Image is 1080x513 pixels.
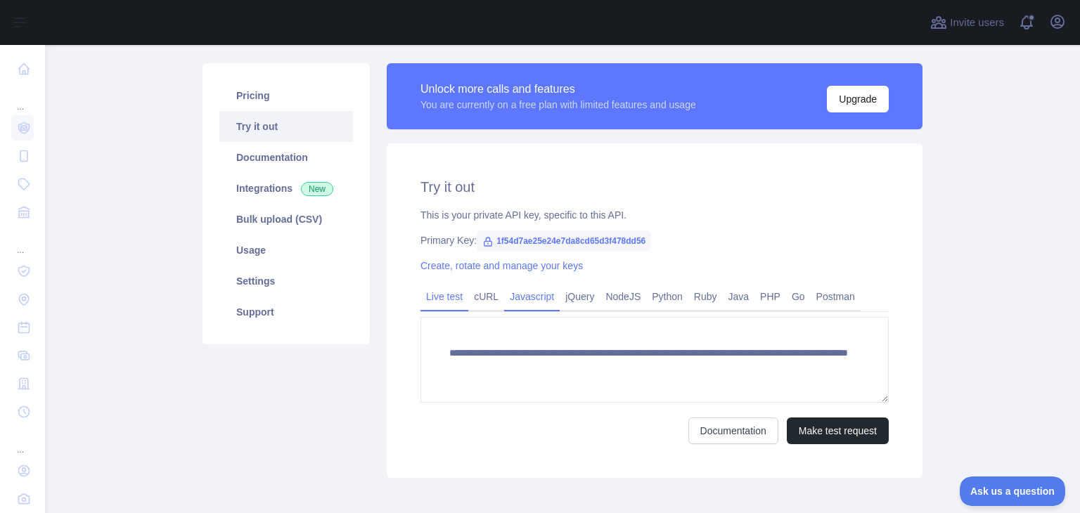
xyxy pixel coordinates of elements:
iframe: Toggle Customer Support [960,476,1066,506]
a: Java [723,285,755,308]
a: Documentation [688,417,778,444]
a: Try it out [219,111,353,142]
div: ... [11,427,34,455]
a: Usage [219,235,353,266]
a: Settings [219,266,353,297]
a: PHP [754,285,786,308]
span: 1f54d7ae25e24e7da8cd65d3f478dd56 [477,230,651,252]
button: Make test request [787,417,889,444]
a: Live test [420,285,468,308]
a: Go [786,285,811,308]
a: Ruby [688,285,723,308]
a: Integrations New [219,173,353,204]
div: ... [11,228,34,256]
div: This is your private API key, specific to this API. [420,208,889,222]
div: You are currently on a free plan with limited features and usage [420,98,696,112]
a: Support [219,297,353,327]
div: Unlock more calls and features [420,81,696,98]
div: ... [11,84,34,112]
button: Upgrade [827,86,889,112]
a: NodeJS [600,285,646,308]
a: jQuery [560,285,600,308]
span: New [301,182,333,196]
a: Pricing [219,80,353,111]
button: Invite users [927,11,1007,34]
div: Primary Key: [420,233,889,247]
a: Python [646,285,688,308]
h2: Try it out [420,177,889,197]
a: Create, rotate and manage your keys [420,260,583,271]
a: Bulk upload (CSV) [219,204,353,235]
a: Javascript [504,285,560,308]
a: Postman [811,285,861,308]
span: Invite users [950,15,1004,31]
a: Documentation [219,142,353,173]
a: cURL [468,285,504,308]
